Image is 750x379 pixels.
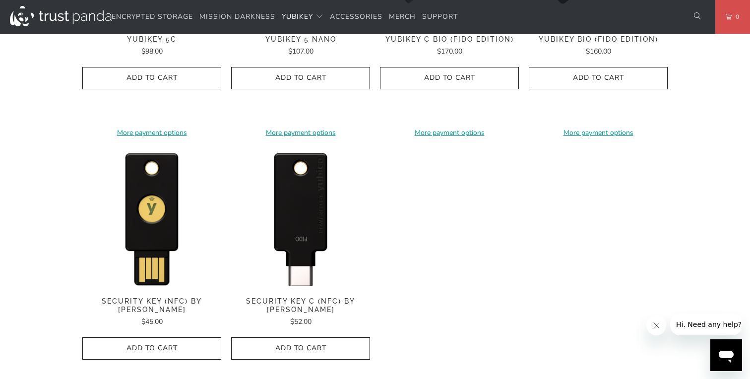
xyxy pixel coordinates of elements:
span: Add to Cart [390,74,508,82]
span: Add to Cart [539,74,657,82]
a: Accessories [330,5,382,29]
span: YubiKey C Bio (FIDO Edition) [380,35,519,44]
a: YubiKey Bio (FIDO Edition) $160.00 [529,35,668,57]
button: Add to Cart [231,67,370,89]
span: Encrypted Storage [112,12,193,21]
a: YubiKey 5 Nano $107.00 [231,35,370,57]
span: $45.00 [141,317,163,326]
span: $98.00 [141,47,163,56]
span: Security Key (NFC) by [PERSON_NAME] [82,297,221,314]
span: $107.00 [288,47,313,56]
iframe: Close message [646,316,666,335]
span: Mission Darkness [199,12,275,21]
span: YubiKey 5C [82,35,221,44]
span: Add to Cart [242,344,360,353]
a: More payment options [529,127,668,138]
img: Security Key (NFC) by Yubico - Trust Panda [82,148,221,287]
iframe: Message from company [670,314,742,335]
span: Add to Cart [93,74,211,82]
span: 0 [732,11,740,22]
a: Encrypted Storage [112,5,193,29]
a: Security Key (NFC) by [PERSON_NAME] $45.00 [82,297,221,327]
button: Add to Cart [529,67,668,89]
span: Accessories [330,12,382,21]
span: Add to Cart [93,344,211,353]
span: YubiKey [282,12,313,21]
a: Mission Darkness [199,5,275,29]
summary: YubiKey [282,5,323,29]
img: Trust Panda Australia [10,6,112,26]
a: Security Key C (NFC) by Yubico - Trust Panda Security Key C (NFC) by Yubico - Trust Panda [231,148,370,287]
a: More payment options [231,127,370,138]
a: YubiKey 5C $98.00 [82,35,221,57]
img: Security Key C (NFC) by Yubico - Trust Panda [231,148,370,287]
span: YubiKey Bio (FIDO Edition) [529,35,668,44]
span: $160.00 [586,47,611,56]
button: Add to Cart [231,337,370,360]
button: Add to Cart [380,67,519,89]
span: Security Key C (NFC) by [PERSON_NAME] [231,297,370,314]
span: YubiKey 5 Nano [231,35,370,44]
a: Merch [389,5,416,29]
a: More payment options [380,127,519,138]
span: Merch [389,12,416,21]
a: Support [422,5,458,29]
a: Security Key C (NFC) by [PERSON_NAME] $52.00 [231,297,370,327]
nav: Translation missing: en.navigation.header.main_nav [112,5,458,29]
a: YubiKey C Bio (FIDO Edition) $170.00 [380,35,519,57]
a: Security Key (NFC) by Yubico - Trust Panda Security Key (NFC) by Yubico - Trust Panda [82,148,221,287]
span: Add to Cart [242,74,360,82]
span: $170.00 [437,47,462,56]
button: Add to Cart [82,337,221,360]
span: $52.00 [290,317,312,326]
iframe: Button to launch messaging window [710,339,742,371]
span: Support [422,12,458,21]
button: Add to Cart [82,67,221,89]
a: More payment options [82,127,221,138]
